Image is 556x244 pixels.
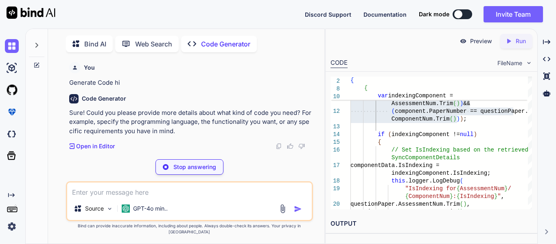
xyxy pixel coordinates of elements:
[456,209,460,215] span: (
[419,10,449,18] span: Dark mode
[5,83,19,97] img: githubLight
[84,64,95,72] h6: You
[201,39,250,49] p: Code Generator
[409,193,450,200] span: ComponentNum
[331,85,340,93] span: 8
[388,131,391,138] span: (
[106,205,113,212] img: Pick Models
[392,116,450,122] span: ComponentNum.Trim
[460,193,494,200] span: IsIndexing
[278,204,287,213] img: attachment
[76,142,115,150] p: Open in Editor
[331,131,340,138] div: 14
[350,162,439,169] span: componentData.IsIndexing =
[392,170,491,176] span: indexingComponent.IsIndexing;
[525,59,532,66] img: chevron down
[392,147,528,153] span: // Set IsIndexing based on the retrieved
[85,204,104,213] p: Source
[5,105,19,119] img: premium
[474,131,477,138] span: )
[463,201,466,207] span: )
[287,143,293,149] img: like
[405,185,456,192] span: "IsIndexing for
[69,78,311,88] p: Generate Code hi
[276,143,282,149] img: copy
[392,178,405,184] span: this
[378,131,385,138] span: if
[463,100,470,107] span: &&
[453,116,456,122] span: )
[494,193,497,200] span: }
[331,77,340,85] span: 2
[364,85,368,91] span: {
[456,193,460,200] span: {
[460,37,467,45] img: preview
[331,208,340,216] div: 21
[326,214,537,233] h2: OUTPUT
[460,116,463,122] span: )
[470,37,492,45] p: Preview
[173,163,216,171] p: Stop answering
[331,162,340,169] div: 17
[331,93,340,101] span: 10
[516,37,526,45] p: Run
[122,204,130,213] img: GPT-4o mini
[497,193,501,200] span: "
[392,154,460,161] span: SyncComponentDetails
[453,193,456,200] span: :
[392,100,453,107] span: AssessmentNum.Trim
[456,185,460,192] span: {
[350,209,456,215] span: questionPaper.ComponentNum.Trim
[5,39,19,53] img: chat
[504,185,508,192] span: }
[331,185,340,193] div: 19
[350,201,460,207] span: questionPaper.AssessmentNum.Trim
[305,11,351,18] span: Discord Support
[69,108,311,136] p: Sure! Could you please provide more details about what kind of code you need? For example, specif...
[463,116,466,122] span: ;
[497,59,522,67] span: FileName
[508,185,511,192] span: /
[460,178,463,184] span: (
[501,193,504,200] span: ,
[82,95,126,103] h6: Code Generator
[378,139,381,145] span: {
[84,39,106,49] p: Bind AI
[331,123,340,131] div: 13
[135,39,172,49] p: Web Search
[460,201,463,207] span: (
[467,201,470,207] span: ,
[460,100,463,107] span: )
[363,10,407,19] button: Documentation
[331,58,348,68] div: CODE
[331,146,340,154] div: 16
[331,200,340,208] div: 20
[378,92,388,99] span: var
[363,11,407,18] span: Documentation
[450,116,453,122] span: (
[388,92,453,99] span: indexingComponent =
[456,116,460,122] span: )
[133,204,168,213] p: GPT-4o min..
[405,178,460,184] span: .logger.LogDebug
[5,61,19,75] img: ai-studio
[298,143,305,149] img: dislike
[5,127,19,141] img: darkCloudIdeIcon
[460,185,504,192] span: AssessmentNum
[456,100,460,107] span: )
[331,108,340,115] div: 12
[450,193,453,200] span: }
[331,138,340,146] div: 15
[305,10,351,19] button: Discord Support
[453,100,456,107] span: (
[7,7,55,19] img: Bind AI
[66,223,313,235] p: Bind can provide inaccurate information, including about people. Always double-check its answers....
[460,209,463,215] span: )
[405,193,408,200] span: {
[484,6,543,22] button: Invite Team
[294,205,302,213] img: icon
[5,220,19,233] img: settings
[395,108,528,114] span: component.PaperNumber == questionPaper.
[331,177,340,185] div: 18
[350,77,354,84] span: {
